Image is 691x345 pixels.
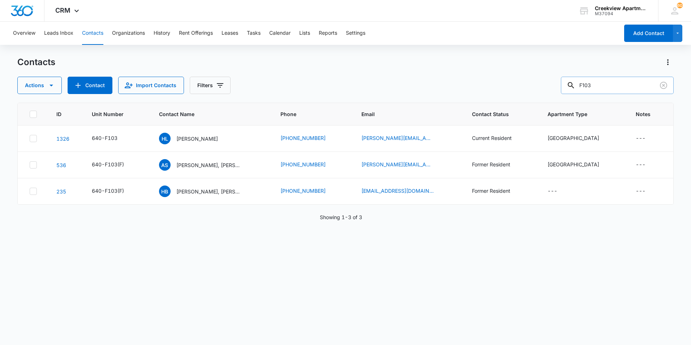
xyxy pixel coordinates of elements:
[280,134,339,143] div: Phone - (970) 576-2353 - Select to Edit Field
[280,161,326,168] a: [PHONE_NUMBER]
[636,110,662,118] span: Notes
[472,110,520,118] span: Contact Status
[548,187,557,196] div: ---
[159,186,254,197] div: Contact Name - Haven Beaumont, Tyler Curtis Margaret Shoecraft, Alex Pfeiffer - Select to Edit Field
[658,80,669,91] button: Clear
[13,22,35,45] button: Overview
[636,187,658,196] div: Notes - - Select to Edit Field
[280,161,339,169] div: Phone - (435) 375-9940 - Select to Edit Field
[159,186,171,197] span: HB
[159,110,253,118] span: Contact Name
[280,187,326,195] a: [PHONE_NUMBER]
[222,22,238,45] button: Leases
[662,56,674,68] button: Actions
[112,22,145,45] button: Organizations
[92,187,124,195] div: 640-F103(F)
[176,135,218,142] p: [PERSON_NAME]
[17,77,62,94] button: Actions
[118,77,184,94] button: Import Contacts
[82,22,103,45] button: Contacts
[361,187,434,195] a: [EMAIL_ADDRESS][DOMAIN_NAME]
[92,110,142,118] span: Unit Number
[472,161,523,169] div: Contact Status - Former Resident - Select to Edit Field
[17,57,55,68] h1: Contacts
[548,161,612,169] div: Apartment Type - Steamboat Springs - Select to Edit Field
[472,134,512,142] div: Current Resident
[56,162,66,168] a: Navigate to contact details page for Andrew Strong, Ellen Strong
[56,136,69,142] a: Navigate to contact details page for Hector Lara-Barrios
[92,187,137,196] div: Unit Number - 640-F103(F) - Select to Edit Field
[636,134,658,143] div: Notes - - Select to Edit Field
[159,159,254,171] div: Contact Name - Andrew Strong, Ellen Strong - Select to Edit Field
[299,22,310,45] button: Lists
[55,7,70,14] span: CRM
[677,3,683,8] span: 60
[68,77,112,94] button: Add Contact
[595,5,648,11] div: account name
[636,187,645,196] div: ---
[159,133,171,144] span: HL
[269,22,291,45] button: Calendar
[636,161,658,169] div: Notes - - Select to Edit Field
[154,22,170,45] button: History
[595,11,648,16] div: account id
[361,187,447,196] div: Email - tlcurtis1000@gmail.com - Select to Edit Field
[56,188,66,195] a: Navigate to contact details page for Haven Beaumont, Tyler Curtis Margaret Shoecraft, Alex Pfeiffer
[92,161,137,169] div: Unit Number - 640-F103(F) - Select to Edit Field
[361,134,434,142] a: [PERSON_NAME][EMAIL_ADDRESS][DOMAIN_NAME]
[472,161,510,168] div: Former Resident
[176,188,241,195] p: [PERSON_NAME], [PERSON_NAME] [PERSON_NAME], [PERSON_NAME]
[56,110,64,118] span: ID
[636,134,645,143] div: ---
[280,187,339,196] div: Phone - (913) 777-6455 - Select to Edit Field
[472,134,525,143] div: Contact Status - Current Resident - Select to Edit Field
[636,161,645,169] div: ---
[92,161,124,168] div: 640-F103(F)
[677,3,683,8] div: notifications count
[548,161,599,168] div: [GEOGRAPHIC_DATA]
[247,22,261,45] button: Tasks
[361,161,434,168] a: [PERSON_NAME][EMAIL_ADDRESS][DOMAIN_NAME]
[159,133,231,144] div: Contact Name - Hector Lara-Barrios - Select to Edit Field
[176,161,241,169] p: [PERSON_NAME], [PERSON_NAME]
[280,134,326,142] a: [PHONE_NUMBER]
[472,187,510,195] div: Former Resident
[548,187,570,196] div: Apartment Type - - Select to Edit Field
[624,25,673,42] button: Add Contact
[548,134,599,142] div: [GEOGRAPHIC_DATA]
[361,161,447,169] div: Email - andrew.strong@exprealty.com - Select to Edit Field
[319,22,337,45] button: Reports
[320,213,362,221] p: Showing 1-3 of 3
[280,110,334,118] span: Phone
[92,134,130,143] div: Unit Number - 640-F103 - Select to Edit Field
[179,22,213,45] button: Rent Offerings
[561,77,674,94] input: Search Contacts
[361,134,447,143] div: Email - hector.lara24.hl@icloud.com - Select to Edit Field
[346,22,365,45] button: Settings
[190,77,231,94] button: Filters
[44,22,73,45] button: Leads Inbox
[92,134,117,142] div: 640-F103
[548,110,618,118] span: Apartment Type
[361,110,444,118] span: Email
[548,134,612,143] div: Apartment Type - Steamboat Springs - Select to Edit Field
[159,159,171,171] span: AS
[472,187,523,196] div: Contact Status - Former Resident - Select to Edit Field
